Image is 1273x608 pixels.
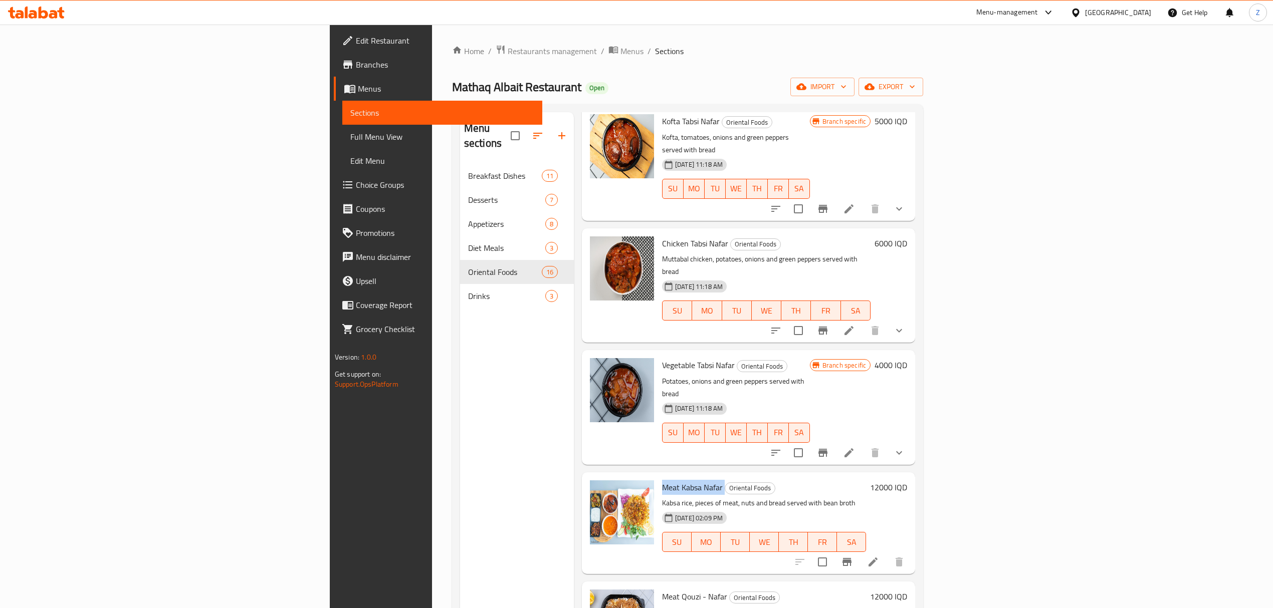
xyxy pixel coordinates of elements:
span: import [798,81,846,93]
span: Menus [358,83,534,95]
a: Edit menu item [843,325,855,337]
span: Promotions [356,227,534,239]
span: Branch specific [818,361,870,370]
span: 11 [542,171,557,181]
span: [DATE] 02:09 PM [671,513,727,523]
button: FR [811,300,840,321]
img: Kofta Tabsi Nafar [590,114,654,178]
a: Upsell [334,269,542,293]
span: Sections [350,107,534,119]
div: items [545,194,558,206]
a: Menus [334,77,542,101]
div: Oriental Foods [737,360,787,372]
span: SA [845,303,867,318]
span: MO [696,535,717,549]
button: MO [692,300,722,321]
button: TH [781,300,811,321]
span: Menus [620,45,644,57]
div: Oriental Foods [729,591,780,603]
h6: 12000 IQD [870,480,907,494]
button: Branch-specific-item [811,197,835,221]
div: Oriental Foods [725,482,775,494]
a: Grocery Checklist [334,317,542,341]
span: Meat Qouzi - Nafar [662,589,727,604]
button: delete [887,550,911,574]
a: Branches [334,53,542,77]
a: Promotions [334,221,542,245]
span: Version: [335,351,359,364]
span: Branches [356,59,534,71]
svg: Show Choices [893,325,905,337]
span: TH [751,181,764,196]
button: SU [662,423,684,443]
div: Open [585,82,608,94]
button: WE [726,423,747,443]
span: Coverage Report [356,299,534,311]
button: SA [789,423,810,443]
a: Coupons [334,197,542,221]
span: Select to update [788,198,809,219]
h6: 5000 IQD [875,114,907,128]
span: FR [772,425,785,440]
button: SA [841,300,871,321]
span: WE [756,303,777,318]
div: Diet Meals3 [460,236,574,260]
div: items [542,170,558,182]
span: 8 [546,219,557,229]
button: show more [887,319,911,343]
span: SA [841,535,862,549]
span: SU [667,535,688,549]
span: FR [815,303,836,318]
button: FR [768,179,789,199]
span: Mathaq Albait Restaurant [452,76,581,98]
span: TH [751,425,764,440]
span: [DATE] 11:18 AM [671,160,727,169]
div: Menu-management [976,7,1038,19]
a: Menu disclaimer [334,245,542,269]
span: MO [688,181,701,196]
button: sort-choices [764,441,788,465]
h6: 4000 IQD [875,358,907,372]
img: Vegetable Tabsi Nafar [590,358,654,422]
span: TH [783,535,804,549]
span: SU [667,181,680,196]
button: TU [721,532,750,552]
button: TU [705,179,726,199]
a: Edit Restaurant [334,29,542,53]
span: Select to update [788,442,809,463]
button: delete [863,319,887,343]
span: Sort sections [526,124,550,148]
span: Choice Groups [356,179,534,191]
div: Oriental Foods [722,116,772,128]
span: FR [772,181,785,196]
span: Meat Kabsa Nafar [662,480,723,495]
button: TU [705,423,726,443]
div: items [545,242,558,254]
span: TU [709,425,722,440]
h6: 12000 IQD [870,589,907,603]
span: [DATE] 11:18 AM [671,282,727,291]
span: Diet Meals [468,242,545,254]
span: MO [696,303,718,318]
span: Desserts [468,194,545,206]
span: export [867,81,915,93]
div: Breakfast Dishes11 [460,164,574,188]
span: Menu disclaimer [356,251,534,263]
a: Sections [342,101,542,125]
span: 7 [546,195,557,205]
span: Open [585,84,608,92]
span: WE [730,425,743,440]
span: Sections [655,45,684,57]
span: Kofta Tabsi Nafar [662,114,720,129]
li: / [648,45,651,57]
span: Edit Menu [350,155,534,167]
button: show more [887,197,911,221]
a: Support.OpsPlatform [335,378,398,391]
span: Edit Restaurant [356,35,534,47]
span: 16 [542,267,557,277]
span: Drinks [468,290,545,302]
div: Desserts7 [460,188,574,212]
div: items [545,290,558,302]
